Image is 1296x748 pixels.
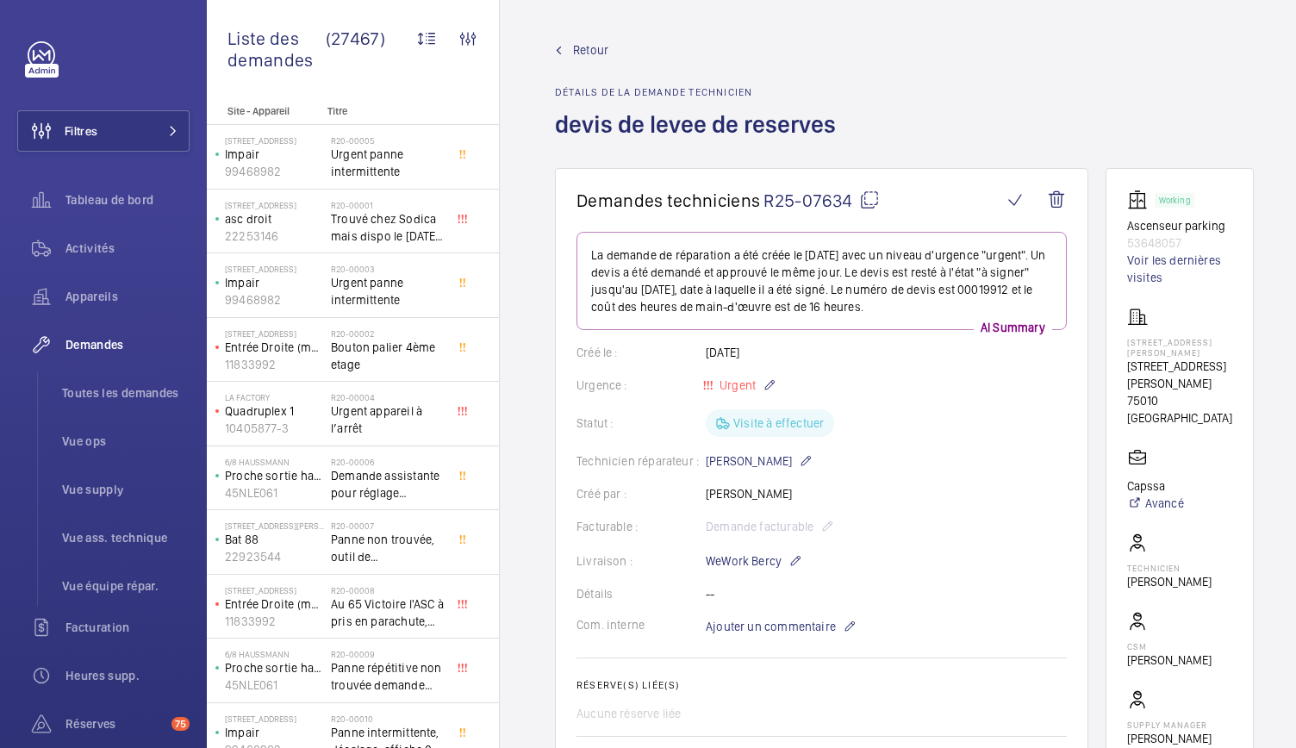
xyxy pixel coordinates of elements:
p: Entrée Droite (monte-charge) [225,339,324,356]
span: Facturation [65,619,190,636]
p: [STREET_ADDRESS][PERSON_NAME] [225,520,324,531]
p: Impair [225,146,324,163]
p: CSM [1127,641,1212,651]
h2: R20-00002 [331,328,445,339]
span: Vue supply [62,481,190,498]
p: Capssa [1127,477,1184,495]
span: Urgent [716,378,756,392]
p: [STREET_ADDRESS][PERSON_NAME] [1127,358,1232,392]
span: Réserves [65,715,165,732]
span: Vue équipe répar. [62,577,190,595]
span: Retour [573,41,608,59]
p: Ascenseur parking [1127,217,1232,234]
p: WeWork Bercy [706,551,802,571]
p: [STREET_ADDRESS][PERSON_NAME] [1127,337,1232,358]
p: Entrée Droite (monte-charge) [225,595,324,613]
p: Quadruplex 1 [225,402,324,420]
span: Urgent appareil à l’arrêt [331,402,445,437]
h1: devis de levee de reserves [555,109,846,168]
span: Appareils [65,288,190,305]
p: 22253146 [225,228,324,245]
h2: R20-00006 [331,457,445,467]
h2: R20-00007 [331,520,445,531]
span: Panne non trouvée, outil de déverouillouge impératif pour le diagnostic [331,531,445,565]
p: Proche sortie hall Pelletier [225,659,324,676]
p: [STREET_ADDRESS] [225,200,324,210]
p: Supply manager [1127,720,1232,730]
p: [STREET_ADDRESS] [225,585,324,595]
button: Filtres [17,110,190,152]
p: [PERSON_NAME] [1127,651,1212,669]
h2: Réserve(s) liée(s) [576,679,1067,691]
span: Urgent panne intermittente [331,146,445,180]
p: Working [1159,197,1190,203]
p: 10405877-3 [225,420,324,437]
h2: R20-00005 [331,135,445,146]
span: Demandes techniciens [576,190,760,211]
h2: R20-00010 [331,714,445,724]
span: Vue ops [62,433,190,450]
span: 75 [171,717,190,731]
p: 45NLE061 [225,676,324,694]
p: Impair [225,724,324,741]
p: 75010 [GEOGRAPHIC_DATA] [1127,392,1232,427]
p: [PERSON_NAME] [1127,573,1212,590]
span: Urgent panne intermittente [331,274,445,309]
span: R25-07634 [763,190,880,211]
p: 11833992 [225,356,324,373]
p: 11833992 [225,613,324,630]
p: Impair [225,274,324,291]
p: Technicien [1127,563,1212,573]
h2: R20-00003 [331,264,445,274]
h2: R20-00009 [331,649,445,659]
span: Au 65 Victoire l'ASC à pris en parachute, toutes les sécu coupé, il est au 3 ème, asc sans machin... [331,595,445,630]
p: La demande de réparation a été créée le [DATE] avec un niveau d'urgence "urgent". Un devis a été ... [591,246,1052,315]
span: Toutes les demandes [62,384,190,402]
p: asc droit [225,210,324,228]
p: [PERSON_NAME] [706,451,813,471]
h2: R20-00004 [331,392,445,402]
p: [STREET_ADDRESS] [225,135,324,146]
p: 99468982 [225,291,324,309]
p: 53648057 [1127,234,1232,252]
p: AI Summary [974,319,1052,336]
p: Titre [327,105,441,117]
p: [STREET_ADDRESS] [225,264,324,274]
h2: Détails de la demande technicien [555,86,846,98]
p: 6/8 Haussmann [225,649,324,659]
p: La Factory [225,392,324,402]
span: Ajouter un commentaire [706,618,836,635]
span: Tableau de bord [65,191,190,209]
p: 45NLE061 [225,484,324,502]
span: Activités [65,240,190,257]
p: 99468982 [225,163,324,180]
p: [STREET_ADDRESS] [225,328,324,339]
span: Trouvé chez Sodica mais dispo le [DATE] [URL][DOMAIN_NAME] [331,210,445,245]
p: Site - Appareil [207,105,321,117]
span: Filtres [65,122,97,140]
span: Panne répétitive non trouvée demande assistance expert technique [331,659,445,694]
img: elevator.svg [1127,190,1155,210]
p: 22923544 [225,548,324,565]
span: Bouton palier 4ème etage [331,339,445,373]
span: Demandes [65,336,190,353]
h2: R20-00001 [331,200,445,210]
a: Voir les dernières visites [1127,252,1232,286]
p: Bat 88 [225,531,324,548]
span: Vue ass. technique [62,529,190,546]
a: Avancé [1127,495,1184,512]
span: Liste des demandes [227,28,326,71]
span: Heures supp. [65,667,190,684]
p: [STREET_ADDRESS] [225,714,324,724]
span: Demande assistante pour réglage d'opérateurs porte cabine double accès [331,467,445,502]
p: Proche sortie hall Pelletier [225,467,324,484]
p: 6/8 Haussmann [225,457,324,467]
h2: R20-00008 [331,585,445,595]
